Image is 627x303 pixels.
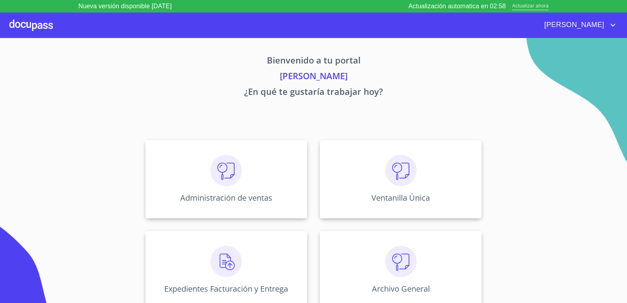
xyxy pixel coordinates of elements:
[538,19,608,31] span: [PERSON_NAME]
[512,2,549,11] span: Actualizar ahora
[72,69,555,85] p: [PERSON_NAME]
[72,85,555,101] p: ¿En qué te gustaría trabajar hoy?
[385,246,417,277] img: consulta.png
[164,283,288,294] p: Expedientes Facturación y Entrega
[210,246,242,277] img: carga.png
[372,283,430,294] p: Archivo General
[385,155,417,186] img: consulta.png
[210,155,242,186] img: consulta.png
[538,19,618,31] button: account of current user
[371,192,430,203] p: Ventanilla Única
[72,54,555,69] p: Bienvenido a tu portal
[78,2,172,11] p: Nueva versión disponible [DATE]
[180,192,272,203] p: Administración de ventas
[408,2,506,11] p: Actualización automatica en 02:58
